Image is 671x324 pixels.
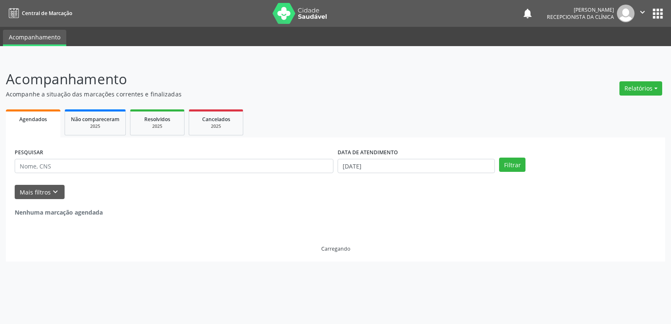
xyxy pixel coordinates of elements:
div: 2025 [71,123,120,130]
button:  [635,5,650,22]
button: notifications [522,8,533,19]
p: Acompanhe a situação das marcações correntes e finalizadas [6,90,467,98]
span: Recepcionista da clínica [547,13,614,21]
button: Filtrar [499,158,525,172]
button: apps [650,6,665,21]
button: Mais filtroskeyboard_arrow_down [15,185,65,200]
label: DATA DE ATENDIMENTO [338,146,398,159]
span: Central de Marcação [22,10,72,17]
span: Cancelados [202,116,230,123]
a: Acompanhamento [3,30,66,46]
div: [PERSON_NAME] [547,6,614,13]
strong: Nenhuma marcação agendada [15,208,103,216]
span: Agendados [19,116,47,123]
a: Central de Marcação [6,6,72,20]
input: Nome, CNS [15,159,333,173]
div: Carregando [321,245,350,252]
span: Não compareceram [71,116,120,123]
div: 2025 [195,123,237,130]
label: PESQUISAR [15,146,43,159]
input: Selecione um intervalo [338,159,495,173]
button: Relatórios [619,81,662,96]
img: img [617,5,635,22]
span: Resolvidos [144,116,170,123]
i:  [638,8,647,17]
p: Acompanhamento [6,69,467,90]
div: 2025 [136,123,178,130]
i: keyboard_arrow_down [51,187,60,197]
